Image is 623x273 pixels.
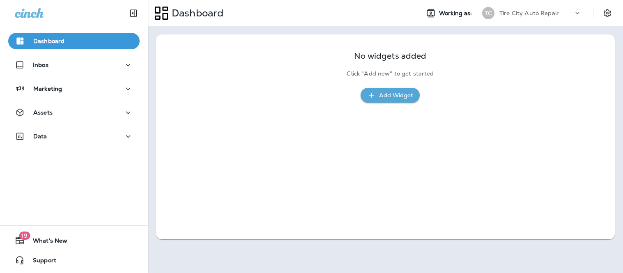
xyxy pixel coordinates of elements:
[354,53,426,60] p: No widgets added
[8,104,140,121] button: Assets
[33,133,47,140] p: Data
[347,70,434,77] p: Click "Add new" to get started
[439,10,474,17] span: Working as:
[8,33,140,49] button: Dashboard
[499,10,559,16] p: Tire City Auto Repair
[25,237,67,247] span: What's New
[8,80,140,97] button: Marketing
[361,88,420,103] button: Add Widget
[33,62,48,68] p: Inbox
[168,7,223,19] p: Dashboard
[122,5,145,21] button: Collapse Sidebar
[25,257,56,267] span: Support
[8,57,140,73] button: Inbox
[33,109,53,116] p: Assets
[33,85,62,92] p: Marketing
[8,128,140,145] button: Data
[379,90,413,101] div: Add Widget
[600,6,615,21] button: Settings
[482,7,494,19] div: TC
[33,38,64,44] p: Dashboard
[19,232,30,240] span: 19
[8,232,140,249] button: 19What's New
[8,252,140,268] button: Support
